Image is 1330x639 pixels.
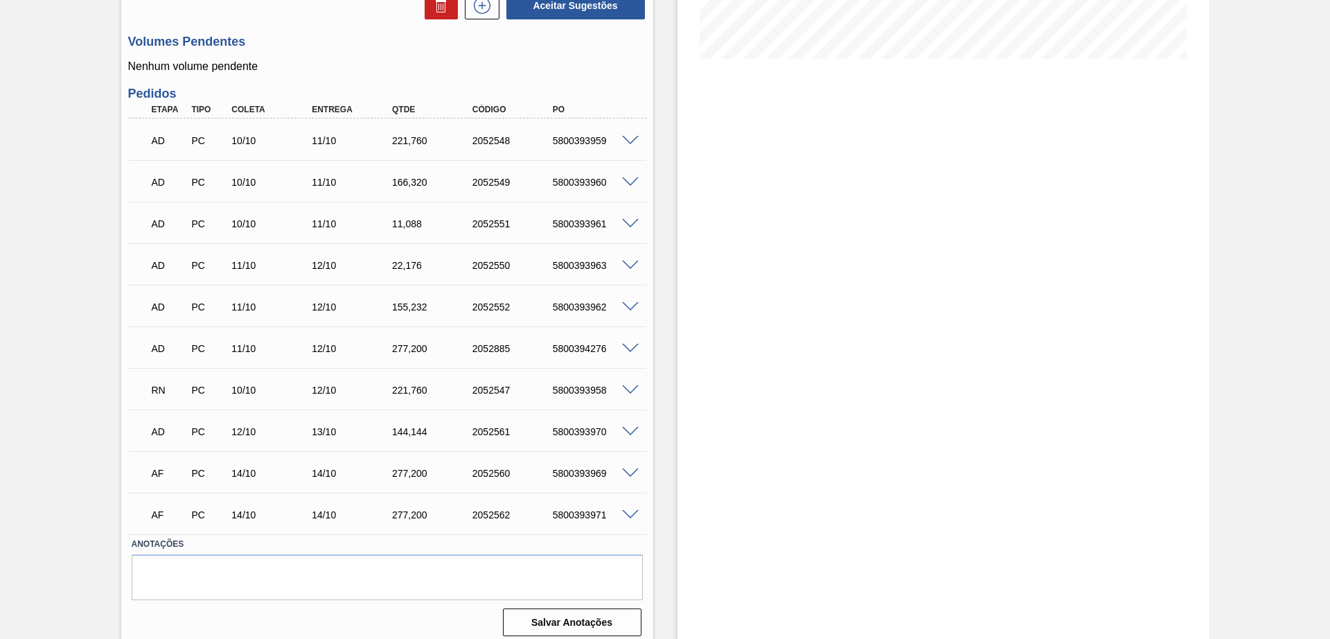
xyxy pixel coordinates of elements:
[549,301,639,313] div: 5800393962
[549,468,639,479] div: 5800393969
[308,105,398,114] div: Entrega
[188,468,229,479] div: Pedido de Compra
[469,260,559,271] div: 2052550
[549,105,639,114] div: PO
[389,301,479,313] div: 155,232
[228,105,318,114] div: Coleta
[549,385,639,396] div: 5800393958
[469,468,559,479] div: 2052560
[152,177,186,188] p: AD
[188,260,229,271] div: Pedido de Compra
[308,343,398,354] div: 12/10/2025
[469,426,559,437] div: 2052561
[132,534,643,554] label: Anotações
[469,343,559,354] div: 2052885
[389,105,479,114] div: Qtde
[308,426,398,437] div: 13/10/2025
[389,468,479,479] div: 277,200
[308,468,398,479] div: 14/10/2025
[549,260,639,271] div: 5800393963
[152,218,186,229] p: AD
[469,105,559,114] div: Código
[308,177,398,188] div: 11/10/2025
[148,417,190,447] div: Aguardando Descarga
[228,426,318,437] div: 12/10/2025
[152,343,186,354] p: AD
[228,135,318,146] div: 10/10/2025
[389,135,479,146] div: 221,760
[389,260,479,271] div: 22,176
[549,426,639,437] div: 5800393970
[503,609,641,636] button: Salvar Anotações
[308,301,398,313] div: 12/10/2025
[389,426,479,437] div: 144,144
[469,301,559,313] div: 2052552
[549,177,639,188] div: 5800393960
[549,509,639,520] div: 5800393971
[148,333,190,364] div: Aguardando Descarga
[308,509,398,520] div: 14/10/2025
[148,105,190,114] div: Etapa
[389,509,479,520] div: 277,200
[188,105,229,114] div: Tipo
[389,218,479,229] div: 11,088
[308,135,398,146] div: 11/10/2025
[148,167,190,198] div: Aguardando Descarga
[469,218,559,229] div: 2052551
[228,343,318,354] div: 11/10/2025
[152,260,186,271] p: AD
[152,301,186,313] p: AD
[188,218,229,229] div: Pedido de Compra
[148,292,190,322] div: Aguardando Descarga
[228,509,318,520] div: 14/10/2025
[188,509,229,520] div: Pedido de Compra
[549,135,639,146] div: 5800393959
[152,426,186,437] p: AD
[469,385,559,396] div: 2052547
[228,218,318,229] div: 10/10/2025
[148,500,190,530] div: Aguardando Faturamento
[148,125,190,156] div: Aguardando Descarga
[228,177,318,188] div: 10/10/2025
[148,375,190,405] div: Em Renegociação
[469,177,559,188] div: 2052549
[188,301,229,313] div: Pedido de Compra
[228,468,318,479] div: 14/10/2025
[152,135,186,146] p: AD
[188,343,229,354] div: Pedido de Compra
[308,385,398,396] div: 12/10/2025
[152,468,186,479] p: AF
[308,260,398,271] div: 12/10/2025
[308,218,398,229] div: 11/10/2025
[389,385,479,396] div: 221,760
[228,385,318,396] div: 10/10/2025
[152,385,186,396] p: RN
[188,135,229,146] div: Pedido de Compra
[389,343,479,354] div: 277,200
[228,301,318,313] div: 11/10/2025
[188,426,229,437] div: Pedido de Compra
[128,35,646,49] h3: Volumes Pendentes
[469,135,559,146] div: 2052548
[128,87,646,101] h3: Pedidos
[128,60,646,73] p: Nenhum volume pendente
[549,218,639,229] div: 5800393961
[228,260,318,271] div: 11/10/2025
[148,209,190,239] div: Aguardando Descarga
[148,250,190,281] div: Aguardando Descarga
[152,509,186,520] p: AF
[469,509,559,520] div: 2052562
[188,177,229,188] div: Pedido de Compra
[188,385,229,396] div: Pedido de Compra
[148,458,190,489] div: Aguardando Faturamento
[549,343,639,354] div: 5800394276
[389,177,479,188] div: 166,320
